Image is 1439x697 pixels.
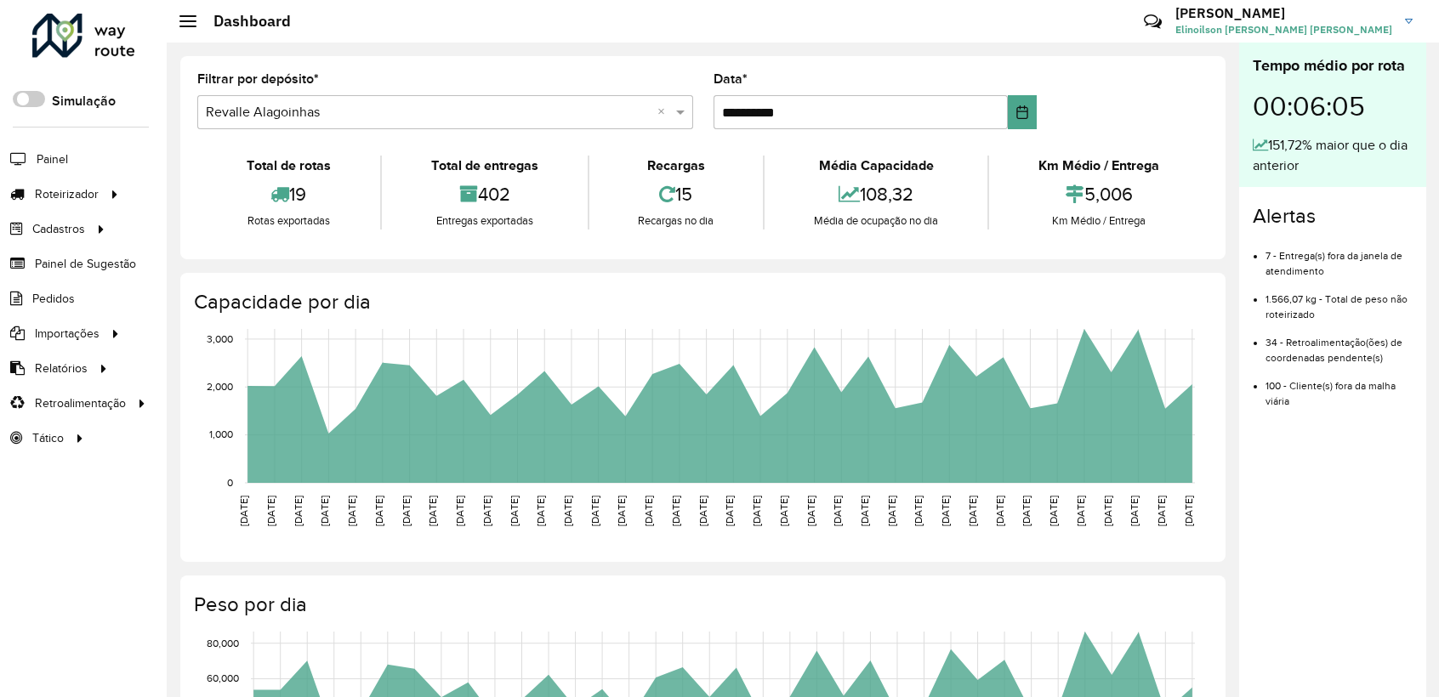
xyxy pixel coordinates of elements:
h4: Capacidade por dia [194,290,1209,314]
text: 1,000 [209,429,233,440]
text: [DATE] [832,496,843,526]
div: 5,006 [993,176,1204,212]
text: [DATE] [994,496,1005,526]
text: 2,000 [207,381,233,392]
span: Painel [37,150,68,168]
div: 19 [202,176,376,212]
li: 100 - Cliente(s) fora da malha viária [1266,365,1413,409]
text: [DATE] [913,496,924,526]
label: Filtrar por depósito [197,69,319,89]
span: Elinoilson [PERSON_NAME] [PERSON_NAME] [1175,22,1392,37]
div: Média Capacidade [769,156,983,176]
div: Rotas exportadas [202,212,376,229]
text: [DATE] [1129,496,1140,526]
text: [DATE] [319,496,330,526]
text: [DATE] [1183,496,1194,526]
text: [DATE] [535,496,546,526]
text: [DATE] [940,496,951,526]
div: Recargas [594,156,759,176]
li: 34 - Retroalimentação(ões) de coordenadas pendente(s) [1266,322,1413,365]
text: [DATE] [616,496,627,526]
span: Retroalimentação [35,394,126,412]
div: Recargas no dia [594,212,759,229]
text: [DATE] [643,496,654,526]
text: [DATE] [427,496,438,526]
span: Relatórios [35,360,88,377]
h3: [PERSON_NAME] [1175,5,1392,21]
text: [DATE] [1156,496,1167,526]
text: [DATE] [265,496,276,526]
text: [DATE] [724,496,735,526]
text: [DATE] [886,496,897,526]
text: [DATE] [697,496,708,526]
div: Total de rotas [202,156,376,176]
div: Entregas exportadas [386,212,583,229]
span: Clear all [657,102,672,122]
text: [DATE] [967,496,978,526]
h4: Alertas [1253,204,1413,229]
text: [DATE] [1021,496,1032,526]
text: [DATE] [778,496,789,526]
li: 1.566,07 kg - Total de peso não roteirizado [1266,279,1413,322]
text: [DATE] [401,496,412,526]
text: [DATE] [1075,496,1086,526]
text: [DATE] [1102,496,1113,526]
text: 80,000 [207,637,239,649]
span: Roteirizador [35,185,99,203]
span: Tático [32,429,64,447]
text: [DATE] [589,496,600,526]
div: 108,32 [769,176,983,212]
text: [DATE] [859,496,870,526]
text: 60,000 [207,673,239,684]
text: [DATE] [293,496,304,526]
text: [DATE] [670,496,681,526]
div: Km Médio / Entrega [993,212,1204,229]
span: Pedidos [32,290,75,308]
text: [DATE] [346,496,357,526]
text: [DATE] [238,496,249,526]
h2: Dashboard [196,12,291,31]
div: Tempo médio por rota [1253,54,1413,77]
text: [DATE] [509,496,520,526]
button: Choose Date [1008,95,1037,129]
text: 0 [227,477,233,488]
text: [DATE] [373,496,384,526]
label: Simulação [52,91,116,111]
div: 151,72% maior que o dia anterior [1253,135,1413,176]
span: Importações [35,325,100,343]
text: [DATE] [1048,496,1059,526]
label: Data [714,69,748,89]
a: Contato Rápido [1135,3,1171,40]
div: 402 [386,176,583,212]
text: [DATE] [751,496,762,526]
text: [DATE] [562,496,573,526]
h4: Peso por dia [194,592,1209,617]
text: 3,000 [207,333,233,344]
span: Cadastros [32,220,85,238]
div: 00:06:05 [1253,77,1413,135]
div: Km Médio / Entrega [993,156,1204,176]
div: Total de entregas [386,156,583,176]
div: Média de ocupação no dia [769,212,983,229]
span: Painel de Sugestão [35,255,136,273]
li: 7 - Entrega(s) fora da janela de atendimento [1266,235,1413,279]
text: [DATE] [454,496,465,526]
text: [DATE] [481,496,492,526]
div: 15 [594,176,759,212]
text: [DATE] [805,496,816,526]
